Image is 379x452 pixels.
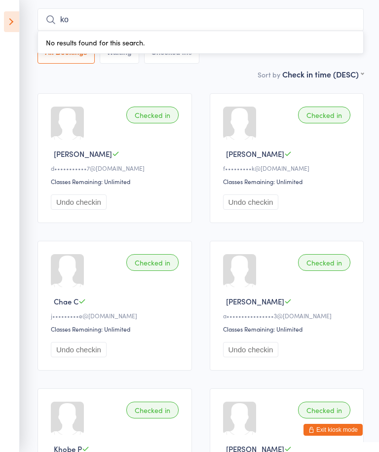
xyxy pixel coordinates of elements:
div: f•••••••••k@[DOMAIN_NAME] [223,164,354,172]
div: Classes Remaining: Unlimited [51,325,182,333]
div: Checked in [126,402,179,418]
button: Undo checkin [223,194,279,210]
span: [PERSON_NAME] [226,296,284,306]
div: Checked in [126,254,179,271]
div: Checked in [298,254,350,271]
span: Chae C [54,296,78,306]
button: Undo checkin [51,194,107,210]
button: Undo checkin [51,342,107,357]
div: Classes Remaining: Unlimited [51,177,182,186]
div: Classes Remaining: Unlimited [223,177,354,186]
div: Check in time (DESC) [282,69,364,79]
div: j•••••••••e@[DOMAIN_NAME] [51,311,182,320]
button: Exit kiosk mode [303,424,363,436]
span: [PERSON_NAME] [54,149,112,159]
input: Search [38,8,364,31]
div: a••••••••••••••••3@[DOMAIN_NAME] [223,311,354,320]
div: Classes Remaining: Unlimited [223,325,354,333]
span: [PERSON_NAME] [226,149,284,159]
div: d•••••••••••7@[DOMAIN_NAME] [51,164,182,172]
div: No results found for this search. [38,31,364,54]
label: Sort by [258,70,280,79]
div: Checked in [298,402,350,418]
div: Checked in [298,107,350,123]
div: Checked in [126,107,179,123]
button: Undo checkin [223,342,279,357]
